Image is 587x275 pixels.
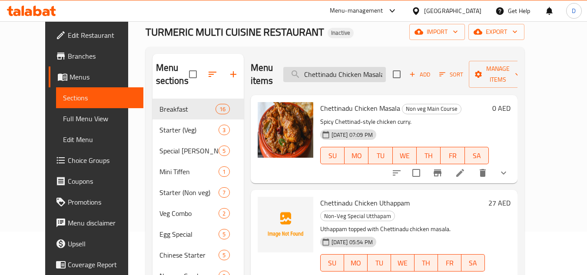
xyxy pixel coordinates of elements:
[68,239,136,249] span: Upsell
[391,254,415,272] button: WE
[49,254,143,275] a: Coverage Report
[330,6,383,16] div: Menu-management
[219,126,229,134] span: 3
[328,131,376,139] span: [DATE] 07:09 PM
[219,251,229,259] span: 5
[402,104,461,114] div: Non veg Main Course
[320,147,345,164] button: SU
[328,28,354,38] div: Inactive
[461,254,485,272] button: SA
[219,189,229,197] span: 7
[465,147,489,164] button: SA
[153,99,244,119] div: Breakfast16
[572,6,576,16] span: D
[159,166,219,177] span: Mini Tiffen
[444,149,461,162] span: FR
[320,116,489,127] p: Spicy Chettinad-style chicken curry.
[320,224,485,235] p: Uthappam topped with Chettinadu chicken masala.
[386,162,407,183] button: sort-choices
[219,229,229,239] div: items
[395,257,411,269] span: WE
[219,147,229,155] span: 5
[427,162,448,183] button: Branch-specific-item
[321,211,395,221] span: Non-Veg Special Utthapam
[153,119,244,140] div: Starter (Veg)3
[68,259,136,270] span: Coverage Report
[153,203,244,224] div: Veg Combo2
[68,155,136,166] span: Choice Groups
[472,162,493,183] button: delete
[153,161,244,182] div: Mini Tiffen1
[348,257,364,269] span: MO
[492,102,511,114] h6: 0 AED
[153,182,244,203] div: Starter (Non veg)7
[258,102,313,158] img: Chettinadu Chicken Masala
[219,250,229,260] div: items
[56,87,143,108] a: Sections
[283,67,386,82] input: search
[219,168,229,176] span: 1
[219,209,229,218] span: 2
[68,176,136,186] span: Coupons
[493,162,514,183] button: show more
[439,70,463,80] span: Sort
[63,113,136,124] span: Full Menu View
[408,70,431,80] span: Add
[159,229,219,239] span: Egg Special
[476,63,520,85] span: Manage items
[153,140,244,161] div: Special [PERSON_NAME]5
[409,24,465,40] button: import
[156,61,189,87] h2: Menu sections
[417,147,441,164] button: TH
[320,102,400,115] span: Chettinadu Chicken Masala
[416,27,458,37] span: import
[153,245,244,265] div: Chinese Starter5
[49,66,143,87] a: Menus
[49,171,143,192] a: Coupons
[49,233,143,254] a: Upsell
[345,147,368,164] button: MO
[219,166,229,177] div: items
[393,147,417,164] button: WE
[438,254,461,272] button: FR
[159,125,219,135] span: Starter (Veg)
[418,257,434,269] span: TH
[406,68,434,81] button: Add
[159,187,219,198] span: Starter (Non veg)
[420,149,437,162] span: TH
[475,27,517,37] span: export
[441,257,458,269] span: FR
[407,164,425,182] span: Select to update
[468,149,485,162] span: SA
[68,51,136,61] span: Branches
[498,168,509,178] svg: Show Choices
[49,25,143,46] a: Edit Restaurant
[49,150,143,171] a: Choice Groups
[216,105,229,113] span: 16
[68,218,136,228] span: Menu disclaimer
[415,254,438,272] button: TH
[159,104,216,114] span: Breakfast
[328,238,376,246] span: [DATE] 05:54 PM
[159,146,219,156] span: Special [PERSON_NAME]
[424,6,481,16] div: [GEOGRAPHIC_DATA]
[219,125,229,135] div: items
[219,208,229,219] div: items
[70,72,136,82] span: Menus
[455,168,465,178] a: Edit menu item
[223,64,244,85] button: Add section
[320,211,395,221] div: Non-Veg Special Utthapam
[441,147,464,164] button: FR
[219,187,229,198] div: items
[372,149,389,162] span: TU
[320,196,410,209] span: Chettinadu Chicken Uthappam
[368,147,392,164] button: TU
[146,22,324,42] span: TURMERIC MULTI CUISINE RESTAURANT
[258,197,313,252] img: Chettinadu Chicken Uthappam
[371,257,388,269] span: TU
[324,257,341,269] span: SU
[344,254,368,272] button: MO
[159,208,219,219] span: Veg Combo
[348,149,365,162] span: MO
